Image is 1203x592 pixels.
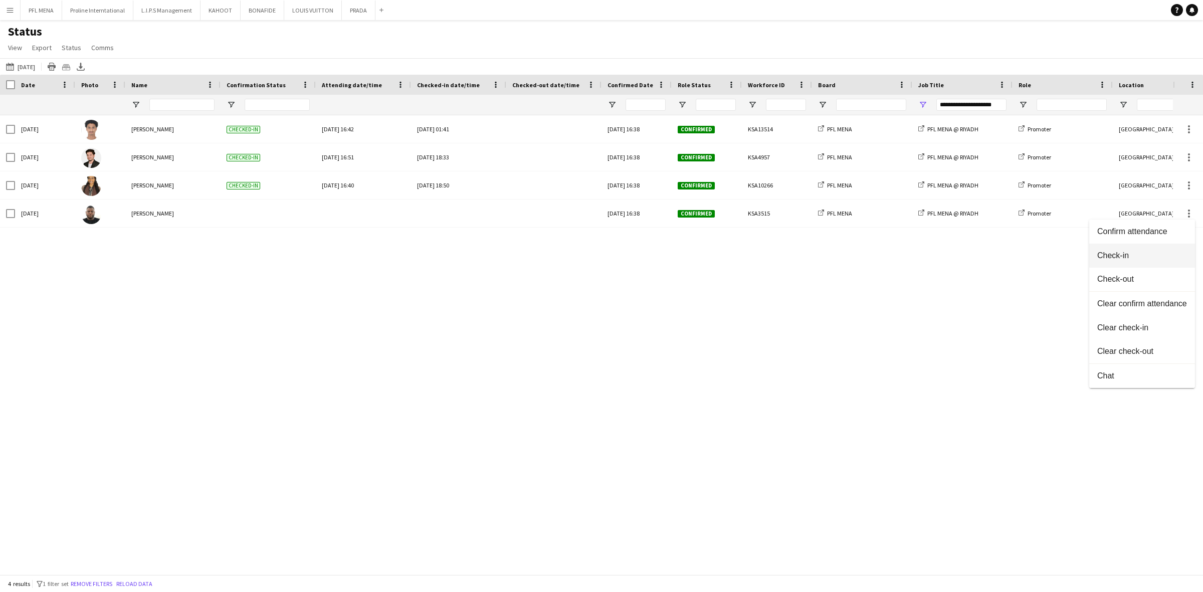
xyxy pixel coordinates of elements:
[1089,340,1195,364] button: Clear check-out
[1097,371,1187,380] span: Chat
[1097,323,1187,332] span: Clear check-in
[1097,227,1187,236] span: Confirm attendance
[1097,275,1187,284] span: Check-out
[1097,251,1187,260] span: Check-in
[1089,220,1195,244] button: Confirm attendance
[1089,244,1195,268] button: Check-in
[1089,268,1195,292] button: Check-out
[1089,316,1195,340] button: Clear check-in
[1089,292,1195,316] button: Clear confirm attendance
[1089,364,1195,388] button: Chat
[1097,299,1187,308] span: Clear confirm attendance
[1097,347,1187,356] span: Clear check-out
